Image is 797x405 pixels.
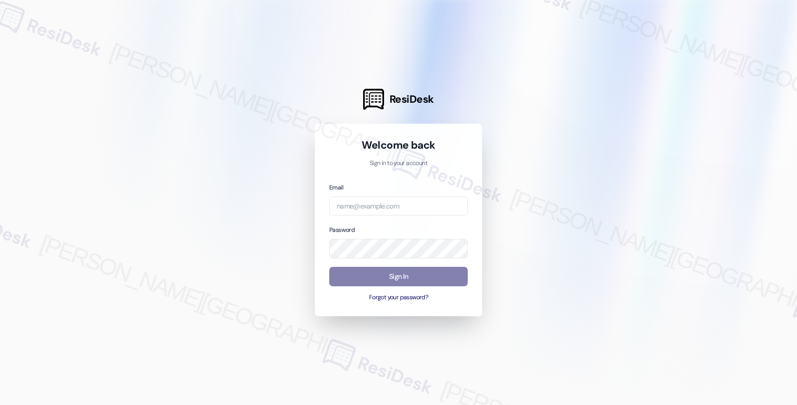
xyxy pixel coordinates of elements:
[363,89,384,110] img: ResiDesk Logo
[329,197,468,216] input: name@example.com
[329,293,468,302] button: Forgot your password?
[329,159,468,168] p: Sign in to your account
[329,226,355,234] label: Password
[329,267,468,286] button: Sign In
[390,92,434,106] span: ResiDesk
[329,184,343,192] label: Email
[329,138,468,152] h1: Welcome back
